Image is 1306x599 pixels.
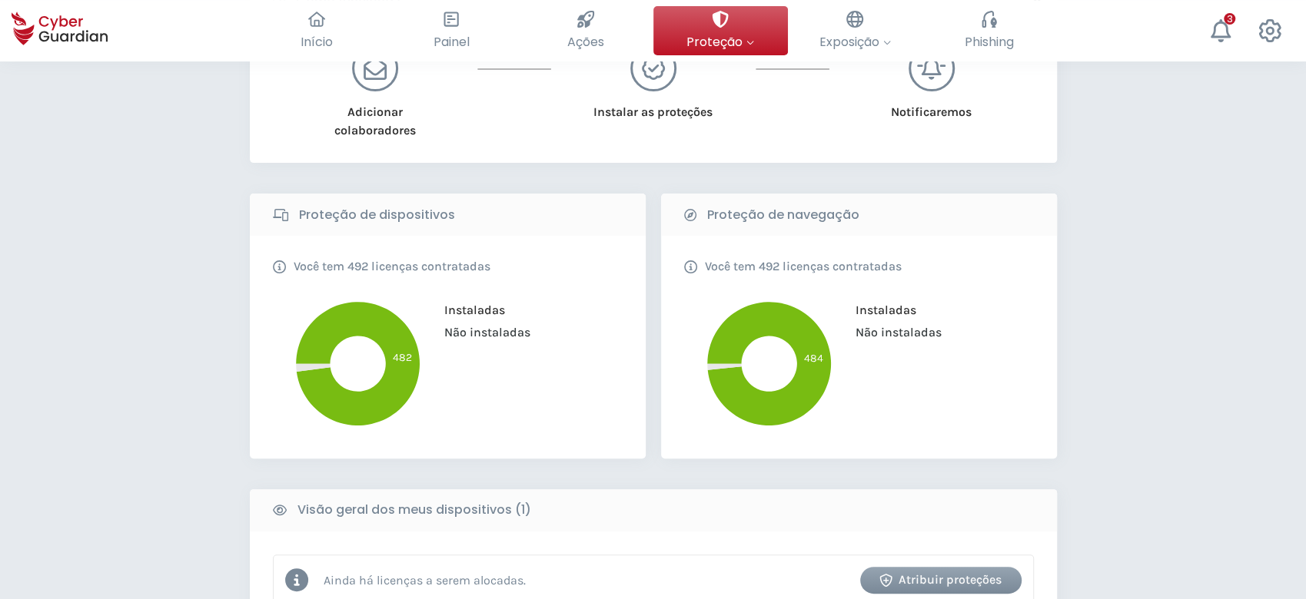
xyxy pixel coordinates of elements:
button: Ações [519,6,653,55]
button: Início [250,6,384,55]
div: Atribuir proteções [872,571,1010,589]
span: Instaladas [433,303,505,317]
p: Você tem 492 licenças contratadas [705,259,902,274]
div: Notificaremos [868,91,995,121]
div: Adicionar colaboradores [311,91,438,140]
button: Phishing [922,6,1057,55]
b: Proteção de dispositivos [299,206,455,224]
span: Instaladas [844,303,916,317]
button: Proteção [653,6,788,55]
b: Visão geral dos meus dispositivos (1) [297,501,531,519]
span: Exposição [819,32,891,51]
b: Proteção de navegação [707,206,859,224]
span: Não instaladas [433,325,530,339]
button: Painel [384,6,519,55]
span: Painel [434,32,470,51]
button: Exposição [788,6,922,55]
p: Você tem 492 licenças contratadas [294,259,490,274]
span: Proteção [686,32,754,51]
span: Ações [567,32,604,51]
span: Phishing [965,32,1014,51]
div: 3 [1224,13,1235,25]
div: Instalar as proteções [590,91,716,121]
button: Atribuir proteções [860,567,1022,594]
p: Ainda há licenças a serem alocadas. [324,573,526,587]
span: Não instaladas [844,325,942,339]
span: Início [301,32,333,51]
